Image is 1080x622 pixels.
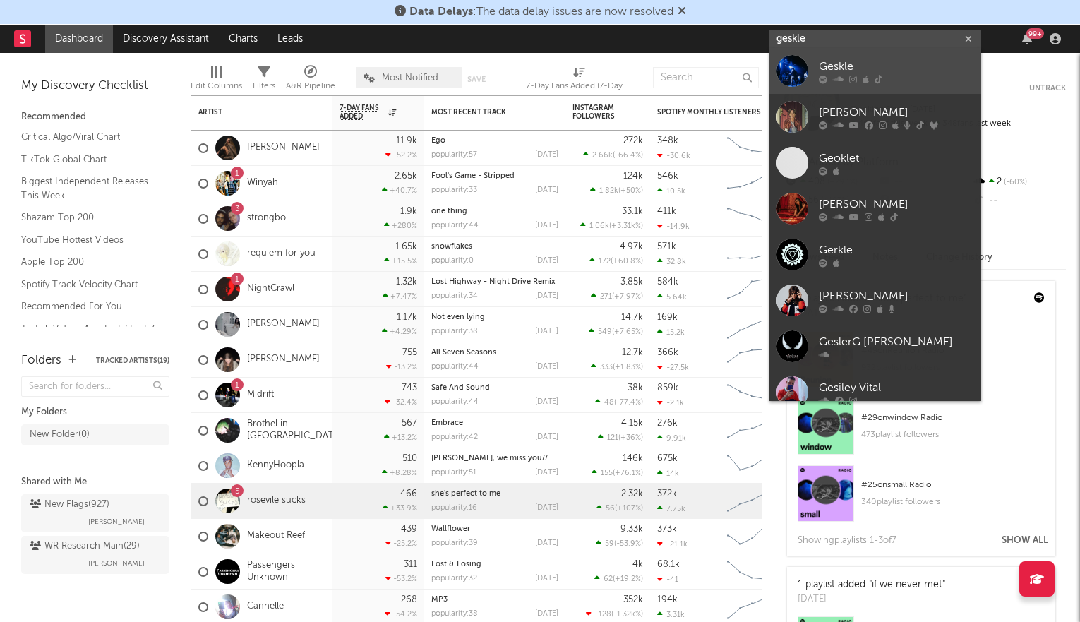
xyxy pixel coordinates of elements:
[402,383,417,393] div: 743
[30,426,90,443] div: New Folder ( 0 )
[589,327,643,336] div: ( )
[382,327,417,336] div: +4.29 %
[721,307,784,342] svg: Chart title
[604,399,614,407] span: 48
[632,560,643,569] div: 4k
[596,539,643,548] div: ( )
[769,48,981,94] a: Geskle
[21,352,61,369] div: Folders
[21,254,155,270] a: Apple Top 200
[431,172,515,180] a: Fool's Game - Stripped
[286,78,335,95] div: A&R Pipeline
[400,489,417,498] div: 466
[589,222,609,230] span: 1.06k
[657,277,678,287] div: 584k
[721,201,784,237] svg: Chart title
[721,272,784,307] svg: Chart title
[253,60,275,101] div: Filters
[657,242,676,251] div: 571k
[431,610,478,618] div: popularity: 38
[431,433,478,441] div: popularity: 42
[253,78,275,95] div: Filters
[431,278,558,286] div: Lost Highway - Night Drive Remix
[21,474,169,491] div: Shared with Me
[819,150,974,167] div: Geoklet
[431,384,490,392] a: Safe And Sound
[431,328,478,335] div: popularity: 38
[721,413,784,448] svg: Chart title
[21,424,169,445] a: New Folder(0)
[598,433,643,442] div: ( )
[535,257,558,265] div: [DATE]
[599,187,618,195] span: 1.82k
[657,383,678,393] div: 859k
[1002,179,1027,186] span: -60 %
[580,221,643,230] div: ( )
[535,575,558,582] div: [DATE]
[769,277,981,323] a: [PERSON_NAME]
[1022,33,1032,44] button: 99+
[598,328,612,336] span: 549
[657,136,678,145] div: 348k
[384,256,417,265] div: +15.5 %
[606,505,615,513] span: 56
[535,469,558,477] div: [DATE]
[657,489,677,498] div: 372k
[535,539,558,547] div: [DATE]
[247,530,305,542] a: Makeout Reef
[657,433,686,443] div: 9.91k
[623,172,643,181] div: 124k
[613,258,641,265] span: +60.8 %
[657,469,679,478] div: 14k
[798,578,945,592] div: 1 playlist added
[721,166,784,201] svg: Chart title
[657,504,685,513] div: 7.75k
[431,455,548,462] a: [PERSON_NAME], we miss you//
[45,25,113,53] a: Dashboard
[535,433,558,441] div: [DATE]
[657,207,676,216] div: 411k
[611,222,641,230] span: +3.31k %
[583,150,643,160] div: ( )
[198,108,304,116] div: Artist
[721,484,784,519] svg: Chart title
[191,60,242,101] div: Edit Columns
[769,186,981,232] a: [PERSON_NAME]
[247,177,278,189] a: Winyah
[386,362,417,371] div: -13.2 %
[621,489,643,498] div: 2.32k
[861,409,1045,426] div: # 29 on window Radio
[787,465,1055,532] a: #25onsmall Radio340playlist followers
[431,398,479,406] div: popularity: 44
[620,525,643,534] div: 9.33k
[657,108,763,116] div: Spotify Monthly Listeners
[620,434,641,442] span: +36 %
[219,25,268,53] a: Charts
[819,104,974,121] div: [PERSON_NAME]
[599,258,611,265] span: 172
[769,369,981,415] a: Gesiley Vital
[590,186,643,195] div: ( )
[623,136,643,145] div: 272k
[396,136,417,145] div: 11.9k
[383,292,417,301] div: +7.47 %
[769,94,981,140] a: [PERSON_NAME]
[431,363,479,371] div: popularity: 44
[431,186,477,194] div: popularity: 33
[1026,28,1044,39] div: 99 +
[591,292,643,301] div: ( )
[385,150,417,160] div: -52.2 %
[431,278,556,286] a: Lost Highway - Night Drive Remix
[21,404,169,421] div: My Folders
[340,104,385,121] span: 7-Day Fans Added
[657,257,686,266] div: 32.8k
[385,397,417,407] div: -32.4 %
[395,242,417,251] div: 1.65k
[721,237,784,272] svg: Chart title
[30,538,140,555] div: WR Research Main ( 29 )
[535,151,558,159] div: [DATE]
[572,104,622,121] div: Instagram Followers
[769,323,981,369] a: GeslerG [PERSON_NAME]
[21,78,169,95] div: My Discovery Checklist
[247,601,284,613] a: Cannelle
